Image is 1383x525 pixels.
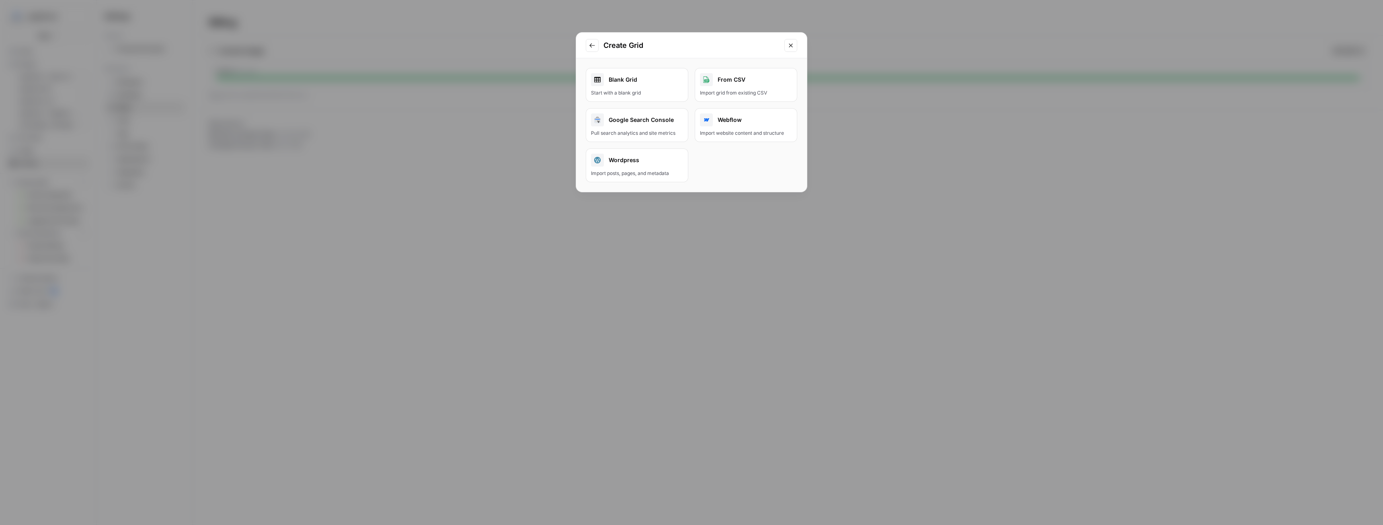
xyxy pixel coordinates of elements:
[586,108,688,142] button: Google Search ConsolePull search analytics and site metrics
[603,40,780,51] h2: Create Grid
[591,154,683,167] div: Wordpress
[591,89,683,97] div: Start with a blank grid
[700,73,792,86] div: From CSV
[591,73,683,86] div: Blank Grid
[700,113,792,126] div: Webflow
[695,68,797,102] button: From CSVImport grid from existing CSV
[591,113,683,126] div: Google Search Console
[586,39,599,52] button: Go to previous step
[700,130,792,137] div: Import website content and structure
[586,68,688,102] a: Blank GridStart with a blank grid
[695,108,797,142] button: WebflowImport website content and structure
[700,89,792,97] div: Import grid from existing CSV
[784,39,797,52] button: Close modal
[591,170,683,177] div: Import posts, pages, and metadata
[586,148,688,182] button: WordpressImport posts, pages, and metadata
[591,130,683,137] div: Pull search analytics and site metrics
